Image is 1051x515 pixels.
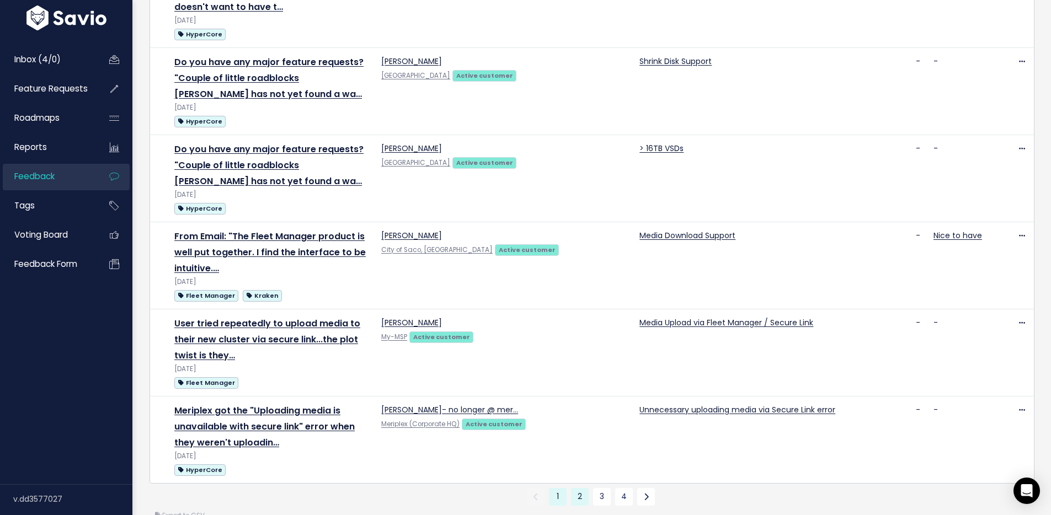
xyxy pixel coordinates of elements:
strong: Active customer [413,332,470,341]
a: [PERSON_NAME] [381,317,442,328]
strong: Active customer [499,245,556,254]
div: [DATE] [174,276,368,288]
strong: Active customer [456,71,513,80]
div: [DATE] [174,15,368,26]
div: [DATE] [174,102,368,114]
div: [DATE] [174,363,368,375]
img: logo-white.9d6f32f41409.svg [24,6,109,30]
a: 4 [615,488,633,506]
a: My-MSP [381,332,407,341]
a: Voting Board [3,222,92,248]
a: Active customer [409,331,473,342]
a: 2 [571,488,589,506]
a: HyperCore [174,114,226,128]
td: - [864,396,927,483]
span: Fleet Manager [174,377,238,389]
a: 3 [593,488,611,506]
a: [PERSON_NAME] [381,56,442,67]
a: Active customer [495,244,559,255]
td: - [864,309,927,396]
span: HyperCore [174,116,226,127]
div: Open Intercom Messenger [1013,478,1040,504]
td: - [927,309,990,396]
span: HyperCore [174,203,226,214]
a: Meriplex got the "Uploading media is unavailable with secure link" error when they weren't uploadin… [174,404,355,449]
strong: Active customer [456,158,513,167]
div: [DATE] [174,450,368,462]
a: Shrink Disk Support [639,56,712,67]
a: Feature Requests [3,76,92,101]
a: Feedback form [3,251,92,277]
a: Reports [3,135,92,160]
a: Media Download Support [639,230,735,241]
a: [PERSON_NAME]- no longer @ mer… [381,404,518,415]
a: User tried repeatedly to upload media to their new cluster via secure link...the plot twist is they… [174,317,360,362]
strong: Active customer [466,420,522,428]
td: - [864,135,927,222]
span: HyperCore [174,29,226,40]
div: [DATE] [174,189,368,201]
span: Kraken [243,290,282,302]
a: From Email: "The Fleet Manager product is well put together. I find the interface to be intuitive.… [174,230,366,275]
a: Nice to have [933,230,982,241]
td: - [927,135,990,222]
a: Fleet Manager [174,288,238,302]
a: Unnecessary uploading media via Secure Link error [639,404,835,415]
td: - [927,47,990,135]
span: Fleet Manager [174,290,238,302]
span: Feature Requests [14,83,88,94]
span: 1 [549,488,567,506]
a: Inbox (4/0) [3,47,92,72]
a: [PERSON_NAME] [381,143,442,154]
a: Media Upload via Fleet Manager / Secure Link [639,317,813,328]
a: Fleet Manager [174,375,238,389]
td: - [864,222,927,309]
a: Meriplex (Corporate HQ) [381,420,460,428]
a: Kraken [243,288,282,302]
a: City of Saco, [GEOGRAPHIC_DATA] [381,245,493,254]
div: v.dd3577027 [13,485,132,513]
span: Tags [14,200,35,211]
a: HyperCore [174,27,226,41]
a: Tags [3,193,92,218]
a: [PERSON_NAME] [381,230,442,241]
a: > 16TB VSDs [639,143,684,154]
span: HyperCore [174,464,226,476]
span: Inbox (4/0) [14,53,61,65]
a: Do you have any major feature requests? "Couple of little roadblocks [PERSON_NAME] has not yet fo... [174,56,364,100]
a: Active customer [452,157,516,168]
td: - [864,47,927,135]
span: Feedback [14,170,55,182]
a: HyperCore [174,463,226,476]
span: Roadmaps [14,112,60,124]
a: Active customer [462,418,526,429]
a: HyperCore [174,201,226,215]
a: Roadmaps [3,105,92,131]
span: Feedback form [14,258,77,270]
span: Reports [14,141,47,153]
a: [GEOGRAPHIC_DATA] [381,158,450,167]
a: Do you have any major feature requests? "Couple of little roadblocks [PERSON_NAME] has not yet fo... [174,143,364,187]
a: Feedback [3,164,92,189]
a: [GEOGRAPHIC_DATA] [381,71,450,80]
td: - [927,396,990,483]
span: Voting Board [14,229,68,240]
a: Active customer [452,69,516,81]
